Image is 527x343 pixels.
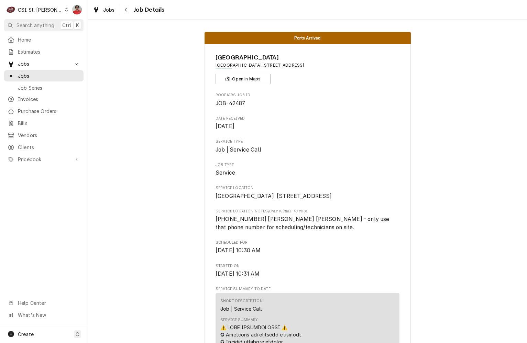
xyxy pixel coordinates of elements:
[216,240,399,255] div: Scheduled For
[18,48,80,55] span: Estimates
[216,116,399,131] div: Date Received
[18,72,80,79] span: Jobs
[4,309,84,321] a: Go to What's New
[72,5,82,14] div: NF
[132,5,165,14] span: Job Details
[6,5,16,14] div: C
[4,297,84,309] a: Go to Help Center
[18,36,80,43] span: Home
[18,311,79,319] span: What's New
[216,100,245,107] span: JOB-42487
[18,156,70,163] span: Pricebook
[216,162,399,168] span: Job Type
[216,169,399,177] span: Job Type
[216,169,235,176] span: Service
[216,270,260,277] span: [DATE] 10:31 AM
[4,34,84,45] a: Home
[4,46,84,57] a: Estimates
[4,142,84,153] a: Clients
[4,154,84,165] a: Go to Pricebook
[4,82,84,93] a: Job Series
[216,122,399,131] span: Date Received
[220,305,262,312] div: Job | Service Call
[216,139,399,154] div: Service Type
[216,162,399,177] div: Job Type
[216,246,399,255] span: Scheduled For
[216,240,399,245] span: Scheduled For
[76,331,79,338] span: C
[18,120,80,127] span: Bills
[121,4,132,15] button: Navigate back
[216,99,399,108] span: Roopairs Job ID
[18,144,80,151] span: Clients
[216,247,261,254] span: [DATE] 10:30 AM
[4,130,84,141] a: Vendors
[216,62,399,68] span: Address
[216,193,332,199] span: [GEOGRAPHIC_DATA] [STREET_ADDRESS]
[216,263,399,278] div: Started On
[18,96,80,103] span: Invoices
[216,209,399,232] div: [object Object]
[18,6,63,13] div: CSI St. [PERSON_NAME]
[205,32,411,44] div: Status
[216,263,399,269] span: Started On
[18,108,80,115] span: Purchase Orders
[18,60,70,67] span: Jobs
[103,6,115,13] span: Jobs
[216,215,399,231] span: [object Object]
[268,209,307,213] span: (Only Visible to You)
[216,185,399,191] span: Service Location
[216,146,399,154] span: Service Type
[76,22,79,29] span: K
[18,299,79,307] span: Help Center
[216,146,261,153] span: Job | Service Call
[216,209,399,214] span: Service Location Notes
[216,270,399,278] span: Started On
[216,123,234,130] span: [DATE]
[18,84,80,91] span: Job Series
[216,74,271,84] button: Open in Maps
[4,118,84,129] a: Bills
[4,106,84,117] a: Purchase Orders
[216,92,399,98] span: Roopairs Job ID
[216,116,399,121] span: Date Received
[220,317,258,323] div: Service Summary
[216,192,399,200] span: Service Location
[294,36,320,40] span: Parts Arrived
[72,5,82,14] div: Nicholas Faubert's Avatar
[220,298,263,304] div: Short Description
[4,19,84,31] button: Search anythingCtrlK
[4,93,84,105] a: Invoices
[216,92,399,107] div: Roopairs Job ID
[6,5,16,14] div: CSI St. Louis's Avatar
[216,53,399,84] div: Client Information
[216,53,399,62] span: Name
[216,216,391,231] span: [PHONE_NUMBER] [PERSON_NAME] [PERSON_NAME] - only use that phone number for scheduling/technician...
[216,139,399,144] span: Service Type
[4,58,84,69] a: Go to Jobs
[4,70,84,81] a: Jobs
[18,331,34,337] span: Create
[216,185,399,200] div: Service Location
[18,132,80,139] span: Vendors
[90,4,118,15] a: Jobs
[17,22,54,29] span: Search anything
[62,22,71,29] span: Ctrl
[216,286,399,292] span: Service Summary To Date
